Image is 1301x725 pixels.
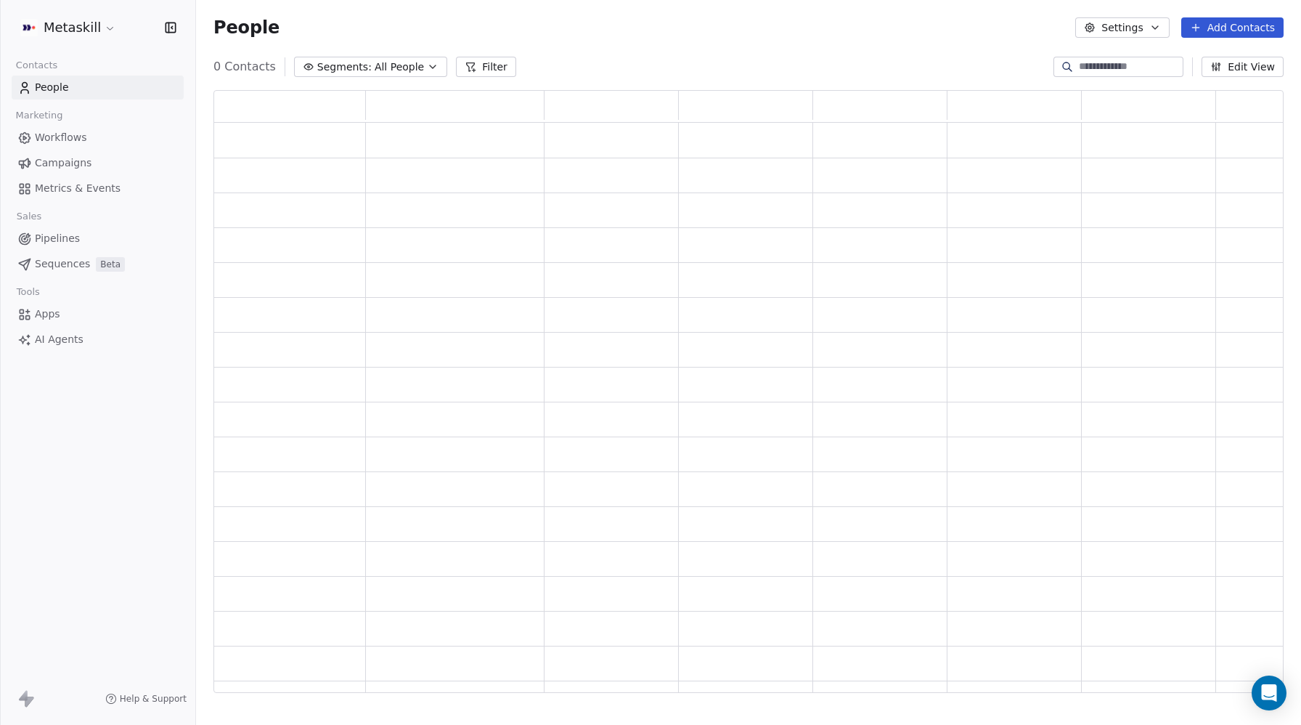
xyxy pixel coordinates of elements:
[12,252,184,276] a: SequencesBeta
[17,15,119,40] button: Metaskill
[10,281,46,303] span: Tools
[35,332,83,347] span: AI Agents
[375,60,424,75] span: All People
[96,257,125,272] span: Beta
[12,328,184,352] a: AI Agents
[213,58,276,76] span: 0 Contacts
[12,126,184,150] a: Workflows
[9,54,64,76] span: Contacts
[1075,17,1169,38] button: Settings
[35,256,90,272] span: Sequences
[20,19,38,36] img: AVATAR%20METASKILL%20-%20Colori%20Positivo.png
[1252,676,1286,710] div: Open Intercom Messenger
[12,76,184,100] a: People
[35,80,69,95] span: People
[456,57,516,77] button: Filter
[12,227,184,251] a: Pipelines
[35,181,121,196] span: Metrics & Events
[35,231,80,246] span: Pipelines
[1202,57,1284,77] button: Edit View
[35,155,91,171] span: Campaigns
[120,693,187,705] span: Help & Support
[12,177,184,201] a: Metrics & Events
[12,151,184,175] a: Campaigns
[105,693,187,705] a: Help & Support
[44,18,101,37] span: Metaskill
[35,130,87,145] span: Workflows
[35,307,60,322] span: Apps
[1181,17,1284,38] button: Add Contacts
[10,206,48,227] span: Sales
[9,105,69,126] span: Marketing
[213,17,280,39] span: People
[12,302,184,326] a: Apps
[317,60,372,75] span: Segments:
